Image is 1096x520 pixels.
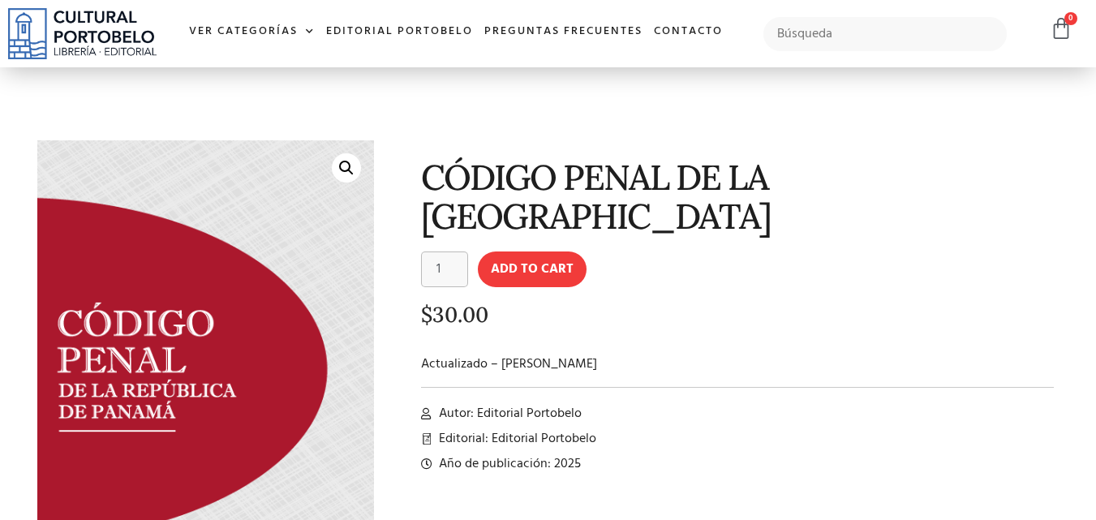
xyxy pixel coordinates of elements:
p: Actualizado – [PERSON_NAME] [421,355,1055,374]
input: Búsqueda [763,17,1008,51]
a: 🔍 [332,153,361,183]
a: Contacto [648,15,729,49]
a: 0 [1050,17,1072,41]
bdi: 30.00 [421,301,488,328]
input: Product quantity [421,251,468,287]
a: Ver Categorías [183,15,320,49]
span: Autor: Editorial Portobelo [435,404,582,423]
span: 0 [1064,12,1077,25]
a: Editorial Portobelo [320,15,479,49]
span: Año de publicación: 2025 [435,454,581,474]
span: $ [421,301,432,328]
button: Add to cart [478,251,587,287]
span: Editorial: Editorial Portobelo [435,429,596,449]
h1: CÓDIGO PENAL DE LA [GEOGRAPHIC_DATA] [421,158,1055,235]
a: Preguntas frecuentes [479,15,648,49]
